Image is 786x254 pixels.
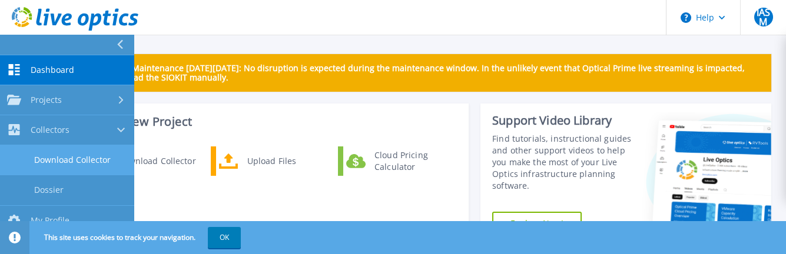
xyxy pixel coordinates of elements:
span: Collectors [31,125,69,135]
span: IASM [754,8,773,26]
span: Projects [31,95,62,105]
div: Find tutorials, instructional guides and other support videos to help you make the most of your L... [492,133,636,192]
a: Upload Files [211,146,331,176]
span: This site uses cookies to track your navigation. [32,227,241,248]
p: Scheduled Maintenance [DATE][DATE]: No disruption is expected during the maintenance window. In t... [88,63,762,82]
a: Explore Now! [492,212,582,235]
a: View More [399,220,454,232]
div: Cloud Pricing Calculator [369,149,456,173]
div: Download Collector [112,149,201,173]
h3: Start a New Project [84,115,453,128]
a: Download Collector [83,146,204,176]
a: Cloud Pricing Calculator [338,146,459,176]
div: Support Video Library [492,113,636,128]
button: OK [208,227,241,248]
span: Dashboard [31,65,74,75]
span: My Profile [31,215,69,226]
div: Upload Files [241,149,329,173]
